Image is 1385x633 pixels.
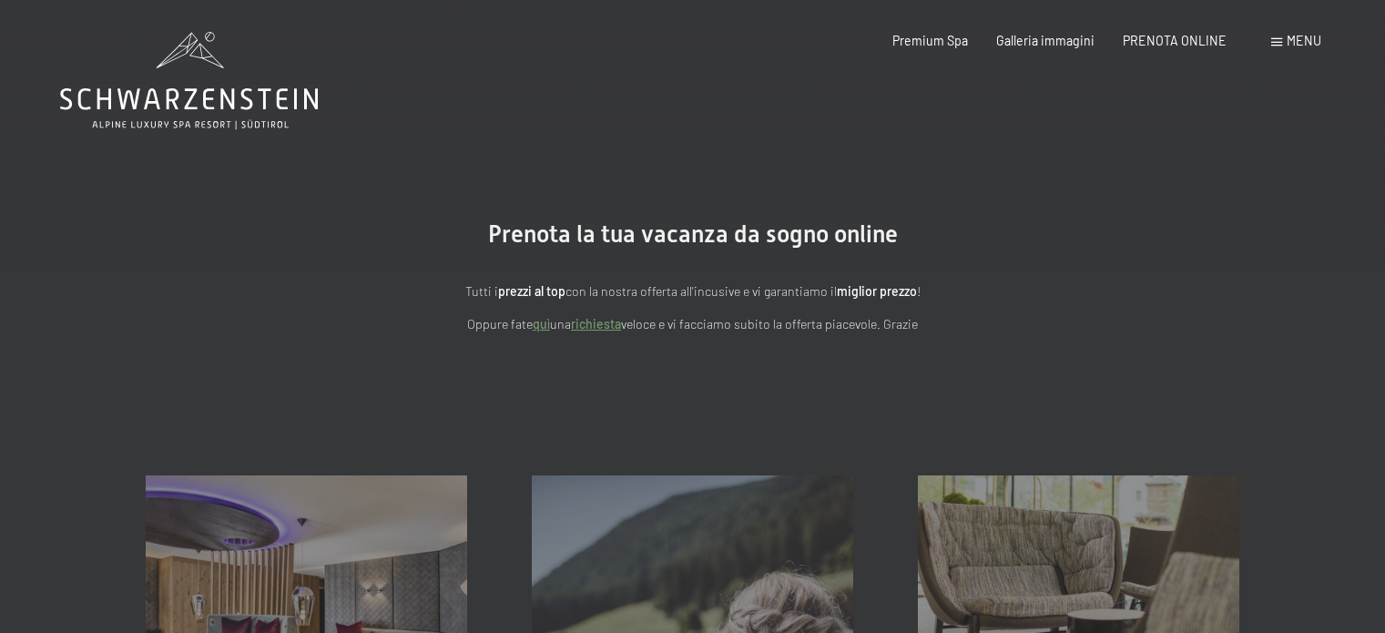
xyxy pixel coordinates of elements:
span: Prenota la tua vacanza da sogno online [488,220,898,248]
p: Oppure fate una veloce e vi facciamo subito la offerta piacevole. Grazie [292,314,1094,335]
a: PRENOTA ONLINE [1123,33,1227,48]
a: Premium Spa [892,33,968,48]
a: quì [533,316,550,332]
a: richiesta [571,316,621,332]
strong: miglior prezzo [837,283,917,299]
p: Tutti i con la nostra offerta all'incusive e vi garantiamo il ! [292,281,1094,302]
strong: prezzi al top [498,283,565,299]
a: Galleria immagini [996,33,1095,48]
span: Menu [1287,33,1321,48]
